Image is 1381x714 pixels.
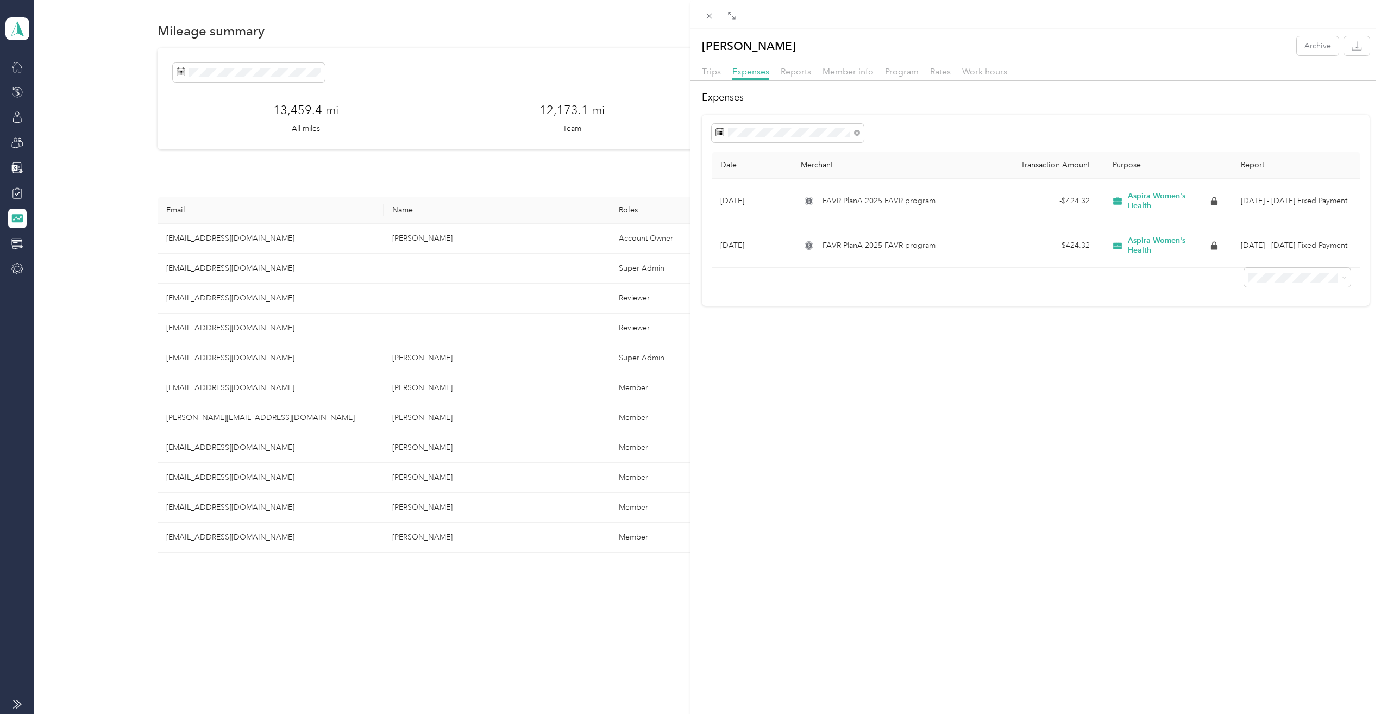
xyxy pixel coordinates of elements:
[983,152,1098,179] th: Transaction Amount
[823,66,874,77] span: Member info
[1297,36,1339,55] button: Archive
[1232,179,1360,223] td: Oct 1 - 31, 2025 Fixed Payment
[962,66,1007,77] span: Work hours
[1128,191,1209,210] span: Aspira Women's Health
[1320,653,1381,714] iframe: Everlance-gr Chat Button Frame
[1232,223,1360,268] td: Sep 1 - 30, 2025 Fixed Payment
[930,66,951,77] span: Rates
[712,223,792,268] td: [DATE]
[732,66,769,77] span: Expenses
[702,36,796,55] p: [PERSON_NAME]
[823,240,936,252] span: FAVR PlanA 2025 FAVR program
[702,66,721,77] span: Trips
[1107,160,1141,170] span: Purpose
[712,152,792,179] th: Date
[712,179,792,223] td: [DATE]
[1232,152,1360,179] th: Report
[1128,236,1209,255] span: Aspira Women's Health
[992,240,1090,252] div: - $424.32
[781,66,811,77] span: Reports
[792,152,984,179] th: Merchant
[992,195,1090,207] div: - $424.32
[702,90,1370,105] h2: Expenses
[823,195,936,207] span: FAVR PlanA 2025 FAVR program
[885,66,919,77] span: Program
